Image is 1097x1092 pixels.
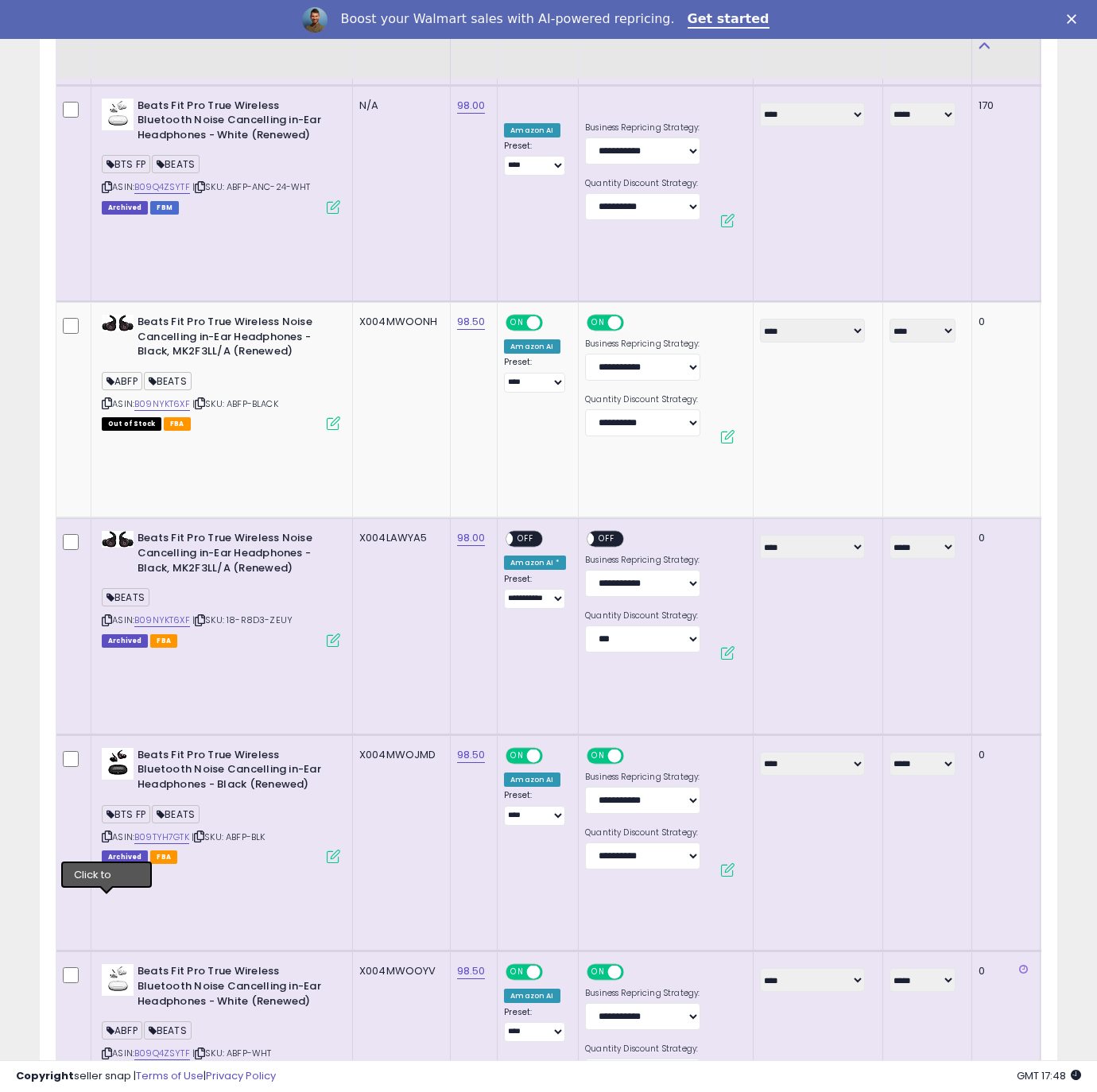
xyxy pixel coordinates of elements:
span: OFF [514,532,539,546]
div: ASIN: [102,99,340,212]
div: 0 [979,964,1028,978]
span: ON [588,316,608,330]
div: ASIN: [102,531,340,645]
div: X004LAWYA5 [359,531,438,545]
span: ON [507,749,527,763]
b: Beats Fit Pro True Wireless Noise Cancelling in-Ear Headphones - Black, MK2F3LL/A (Renewed) [138,531,331,579]
span: FBM [150,201,179,215]
span: BEATS [144,1021,192,1040]
span: BTS FP [102,155,150,173]
b: Beats Fit Pro True Wireless Noise Cancelling in-Ear Headphones - Black, MK2F3LL/A (Renewed) [138,315,331,363]
span: OFF [622,749,647,763]
label: Quantity Discount Strategy: [585,827,700,838]
span: OFF [541,966,566,979]
div: X004MWOONH [359,315,438,329]
span: ABFP [102,372,142,390]
span: BEATS [152,805,200,823]
img: 317G4XPa1sL._SL40_.jpg [102,964,134,996]
span: OFF [622,316,647,330]
div: Amazon AI [504,773,560,787]
div: 0 [979,531,1028,545]
b: Beats Fit Pro True Wireless Bluetooth Noise Cancelling in-Ear Headphones - White (Renewed) [138,964,331,1013]
span: | SKU: 18-R8D3-ZEUY [192,614,293,626]
div: Amazon AI [504,339,560,354]
div: seller snap | | [16,1069,276,1084]
div: Preset: [504,574,566,610]
a: 98.50 [457,314,486,330]
div: N/A [359,99,438,113]
div: Amazon AI * [504,556,566,570]
img: 31yVYLPeO+L._SL40_.jpg [102,531,134,548]
div: Preset: [504,357,566,393]
div: Boost your Walmart sales with AI-powered repricing. [340,11,674,27]
span: All listings that are currently out of stock and unavailable for purchase on Amazon [102,417,161,431]
img: 31yVYLPeO+L._SL40_.jpg [102,315,134,331]
a: Privacy Policy [206,1068,276,1083]
a: B09NYKT6XF [134,397,190,411]
label: Business Repricing Strategy: [585,988,700,999]
strong: Copyright [16,1068,74,1083]
a: 98.50 [457,963,486,979]
label: Quantity Discount Strategy: [585,610,700,622]
div: ASIN: [102,964,340,1078]
span: 2025-08-14 17:48 GMT [1017,1068,1081,1083]
a: 98.50 [457,747,486,763]
div: Amazon AI [504,123,560,137]
span: BTS FP [102,805,150,823]
span: FBA [150,634,177,648]
img: 317G4XPa1sL._SL40_.jpg [102,99,134,130]
span: Listings that have been deleted from Seller Central [102,634,148,648]
label: Business Repricing Strategy: [585,772,700,783]
label: Quantity Discount Strategy: [585,178,700,189]
div: 170 [979,99,1028,113]
span: BEATS [102,588,149,606]
div: ASIN: [102,748,340,862]
label: Quantity Discount Strategy: [585,1044,700,1055]
span: FBA [150,850,177,864]
a: 98.00 [457,98,486,114]
b: Beats Fit Pro True Wireless Bluetooth Noise Cancelling in-Ear Headphones - Black (Renewed) [138,748,331,796]
a: Get started [688,11,769,29]
span: OFF [594,532,619,546]
span: | SKU: ABFP-WHT [192,1047,272,1059]
img: 31k0oYM9hfL._SL40_.jpg [102,748,134,780]
div: X004MWOOYV [359,964,438,978]
span: BEATS [152,155,200,173]
a: B09TYH7GTK [134,831,189,844]
a: B09NYKT6XF [134,614,190,627]
div: Close [1067,14,1083,24]
label: Business Repricing Strategy: [585,555,700,566]
span: | SKU: ABFP-BLK [192,831,266,843]
span: ON [588,749,608,763]
span: Listings that have been deleted from Seller Central [102,201,148,215]
span: BEATS [144,372,192,390]
label: Quantity Discount Strategy: [585,394,700,405]
div: 0 [979,748,1028,762]
span: OFF [622,966,647,979]
span: ABFP [102,1021,142,1040]
div: Preset: [504,1007,566,1043]
div: Preset: [504,790,566,826]
span: OFF [541,316,566,330]
span: OFF [541,749,566,763]
a: B09Q4ZSYTF [134,1047,190,1060]
span: ON [507,316,527,330]
div: Preset: [504,141,566,176]
span: | SKU: ABFP-BLACK [192,397,278,410]
b: Beats Fit Pro True Wireless Bluetooth Noise Cancelling in-Ear Headphones - White (Renewed) [138,99,331,147]
a: B09Q4ZSYTF [134,180,190,194]
div: 0 [979,315,1028,329]
img: Profile image for Adrian [302,7,328,33]
a: Terms of Use [136,1068,204,1083]
div: Amazon AI [504,989,560,1003]
div: X004MWOJMD [359,748,438,762]
div: ASIN: [102,315,340,428]
label: Business Repricing Strategy: [585,122,700,134]
label: Business Repricing Strategy: [585,339,700,350]
span: | SKU: ABFP-ANC-24-WHT [192,180,311,193]
span: FBA [164,417,191,431]
span: ON [507,966,527,979]
span: ON [588,966,608,979]
a: 98.00 [457,530,486,546]
span: Listings that have been deleted from Seller Central [102,850,148,864]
